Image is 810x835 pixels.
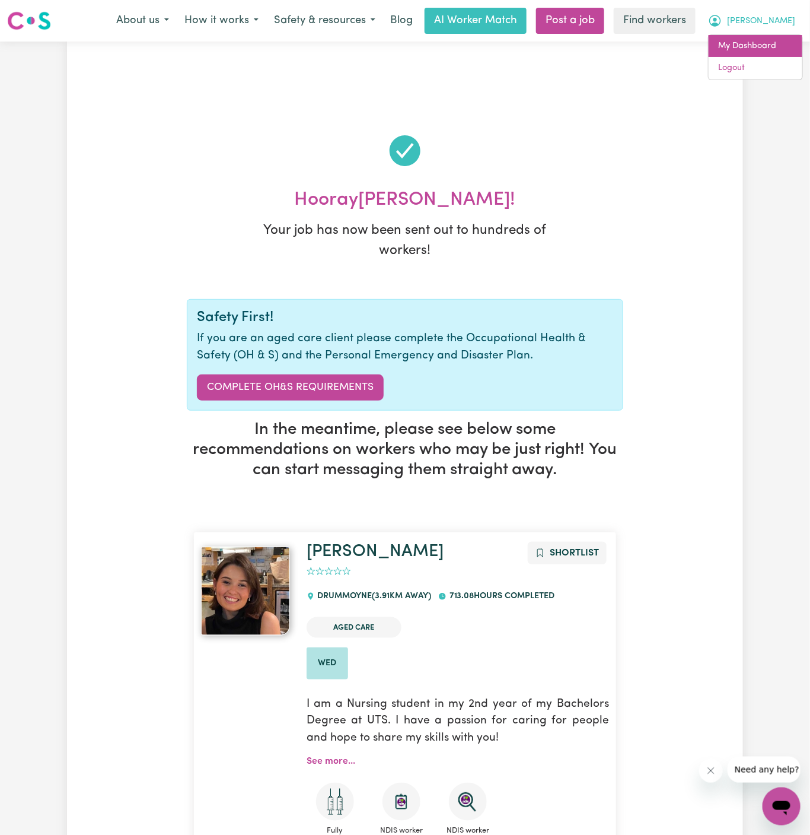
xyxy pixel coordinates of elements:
button: My Account [700,8,803,33]
iframe: Button to launch messaging window [763,788,801,826]
p: Your job has now been sent out to hundreds of workers! [257,221,553,261]
span: ( 3.91 km away) [372,592,431,601]
img: Careseekers logo [7,10,51,31]
img: NDIS Worker Screening Verified [449,783,487,821]
a: [PERSON_NAME] [307,543,444,560]
iframe: Close message [699,759,723,783]
div: add rating by typing an integer from 0 to 5 or pressing arrow keys [307,565,351,579]
span: Shortlist [550,548,599,558]
li: Available on Wed [307,647,348,680]
a: Complete OH&S Requirements [197,374,384,401]
img: View Holly's profile [201,547,290,636]
iframe: Message from company [728,757,801,783]
p: I am a Nursing student in my 2nd year of my Bachelors Degree at UTS. I have a passion for caring ... [307,689,609,754]
div: 713.08 hours completed [438,580,562,612]
a: Find workers [614,8,696,34]
a: Holly [201,547,292,636]
h4: Safety First! [197,309,613,326]
button: Add to shortlist [528,542,607,564]
img: CS Academy: Introduction to NDIS Worker Training course completed [382,783,420,821]
h2: Hooray [PERSON_NAME] ! [187,189,623,211]
p: If you are an aged care client please complete the Occupational Health & Safety (OH & S) and the ... [197,331,613,365]
button: About us [109,8,177,33]
div: My Account [708,34,803,80]
a: Careseekers logo [7,7,51,34]
span: [PERSON_NAME] [727,15,795,28]
button: How it works [177,8,266,33]
img: Care and support worker has received 2 doses of COVID-19 vaccine [316,783,354,821]
a: See more... [307,757,355,766]
a: Blog [383,8,420,34]
h3: In the meantime, please see below some recommendations on workers who may be just right! You can ... [187,420,623,480]
a: My Dashboard [709,35,802,58]
a: AI Worker Match [425,8,527,34]
li: Aged Care [307,617,401,638]
a: Post a job [536,8,604,34]
div: DRUMMOYNE [307,580,438,612]
button: Safety & resources [266,8,383,33]
a: Logout [709,57,802,80]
